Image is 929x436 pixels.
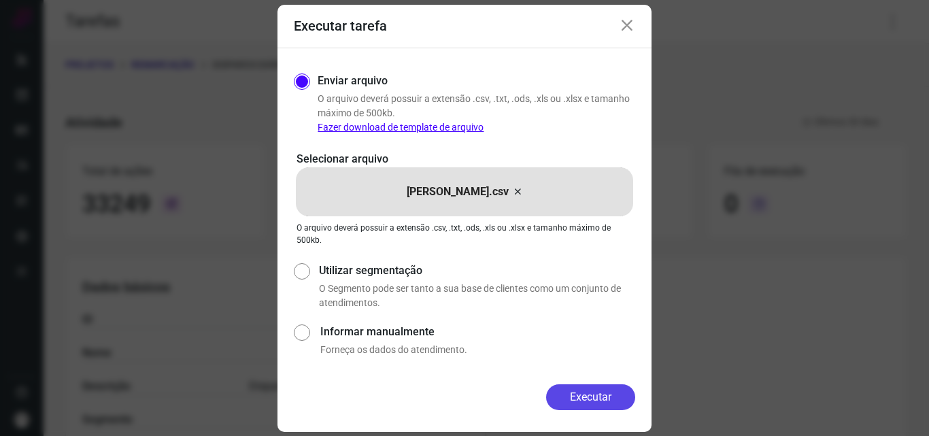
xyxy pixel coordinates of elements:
p: Selecionar arquivo [297,151,632,167]
button: Executar [546,384,635,410]
label: Enviar arquivo [318,73,388,89]
p: O arquivo deverá possuir a extensão .csv, .txt, .ods, .xls ou .xlsx e tamanho máximo de 500kb. [297,222,632,246]
a: Fazer download de template de arquivo [318,122,484,133]
p: [PERSON_NAME].csv [407,184,509,200]
h3: Executar tarefa [294,18,387,34]
label: Informar manualmente [320,324,635,340]
label: Utilizar segmentação [319,263,635,279]
p: Forneça os dados do atendimento. [320,343,635,357]
p: O arquivo deverá possuir a extensão .csv, .txt, .ods, .xls ou .xlsx e tamanho máximo de 500kb. [318,92,635,135]
p: O Segmento pode ser tanto a sua base de clientes como um conjunto de atendimentos. [319,282,635,310]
